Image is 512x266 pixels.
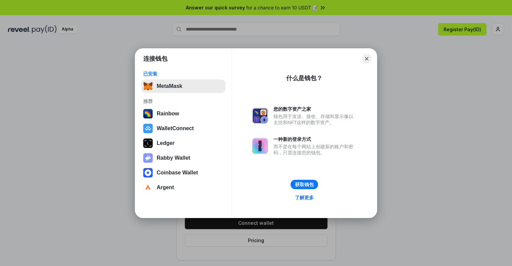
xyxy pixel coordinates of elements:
div: 一种新的登录方式 [273,136,357,142]
div: 获取钱包 [295,181,314,188]
div: 了解更多 [295,195,314,201]
h1: 连接钱包 [143,55,167,63]
img: svg+xml,%3Csvg%20width%3D%2228%22%20height%3D%2228%22%20viewBox%3D%220%200%2028%2028%22%20fill%3D... [143,183,153,192]
button: Close [362,54,371,63]
div: 钱包用于发送、接收、存储和显示像以太坊和NFT这样的数字资产。 [273,113,357,125]
div: 而不是在每个网站上创建新的账户和密码，只需连接您的钱包。 [273,144,357,156]
div: 已安装 [143,71,223,77]
div: Rainbow [157,111,179,117]
button: WalletConnect [141,122,225,135]
img: svg+xml,%3Csvg%20xmlns%3D%22http%3A%2F%2Fwww.w3.org%2F2000%2Fsvg%22%20fill%3D%22none%22%20viewBox... [252,108,268,124]
button: 获取钱包 [291,180,318,189]
img: svg+xml,%3Csvg%20width%3D%2228%22%20height%3D%2228%22%20viewBox%3D%220%200%2028%2028%22%20fill%3D... [143,124,153,133]
button: Ledger [141,137,225,150]
div: Argent [157,184,174,191]
div: MetaMask [157,83,182,89]
img: svg+xml,%3Csvg%20fill%3D%22none%22%20height%3D%2233%22%20viewBox%3D%220%200%2035%2033%22%20width%... [143,82,153,91]
img: svg+xml,%3Csvg%20xmlns%3D%22http%3A%2F%2Fwww.w3.org%2F2000%2Fsvg%22%20width%3D%2228%22%20height%3... [143,139,153,148]
img: svg+xml,%3Csvg%20width%3D%2228%22%20height%3D%2228%22%20viewBox%3D%220%200%2028%2028%22%20fill%3D... [143,168,153,177]
img: svg+xml,%3Csvg%20width%3D%22120%22%20height%3D%22120%22%20viewBox%3D%220%200%20120%20120%22%20fil... [143,109,153,118]
button: Argent [141,181,225,194]
div: 什么是钱包？ [286,74,322,82]
div: 您的数字资产之家 [273,106,357,112]
button: Rabby Wallet [141,151,225,165]
a: 了解更多 [291,193,318,202]
button: Coinbase Wallet [141,166,225,179]
div: Ledger [157,140,174,146]
div: Rabby Wallet [157,155,190,161]
img: svg+xml,%3Csvg%20xmlns%3D%22http%3A%2F%2Fwww.w3.org%2F2000%2Fsvg%22%20fill%3D%22none%22%20viewBox... [143,153,153,163]
img: svg+xml,%3Csvg%20xmlns%3D%22http%3A%2F%2Fwww.w3.org%2F2000%2Fsvg%22%20fill%3D%22none%22%20viewBox... [252,138,268,154]
button: MetaMask [141,79,225,93]
div: Coinbase Wallet [157,170,198,176]
div: 推荐 [143,98,223,104]
div: WalletConnect [157,125,194,131]
button: Rainbow [141,107,225,120]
